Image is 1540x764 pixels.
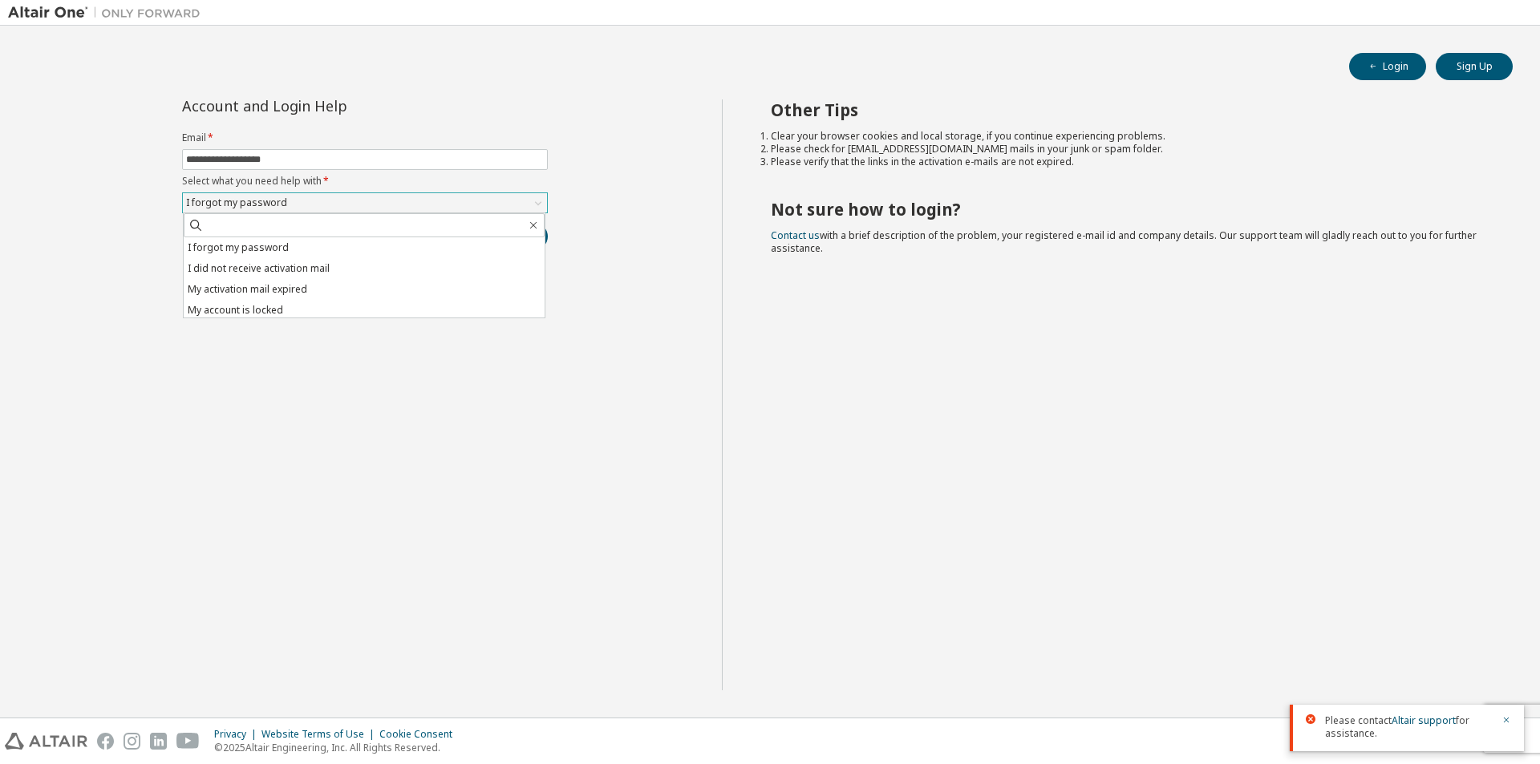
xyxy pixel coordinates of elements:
a: Contact us [771,228,820,242]
li: I forgot my password [184,237,545,258]
div: Privacy [214,728,261,741]
li: Clear your browser cookies and local storage, if you continue experiencing problems. [771,130,1485,143]
li: Please verify that the links in the activation e-mails are not expired. [771,156,1485,168]
label: Email [182,131,548,144]
h2: Other Tips [771,99,1485,120]
img: altair_logo.svg [5,733,87,750]
img: youtube.svg [176,733,200,750]
img: instagram.svg [124,733,140,750]
a: Altair support [1392,713,1456,727]
div: Account and Login Help [182,99,475,112]
p: © 2025 Altair Engineering, Inc. All Rights Reserved. [214,741,462,754]
span: with a brief description of the problem, your registered e-mail id and company details. Our suppo... [771,228,1477,255]
label: Select what you need help with [182,175,548,188]
div: I forgot my password [183,193,547,212]
img: facebook.svg [97,733,114,750]
div: Cookie Consent [379,728,462,741]
div: I forgot my password [184,194,290,212]
button: Login [1349,53,1426,80]
img: Altair One [8,5,209,21]
button: Sign Up [1436,53,1513,80]
div: Website Terms of Use [261,728,379,741]
h2: Not sure how to login? [771,199,1485,220]
img: linkedin.svg [150,733,167,750]
span: Please contact for assistance. [1325,714,1492,740]
li: Please check for [EMAIL_ADDRESS][DOMAIN_NAME] mails in your junk or spam folder. [771,143,1485,156]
